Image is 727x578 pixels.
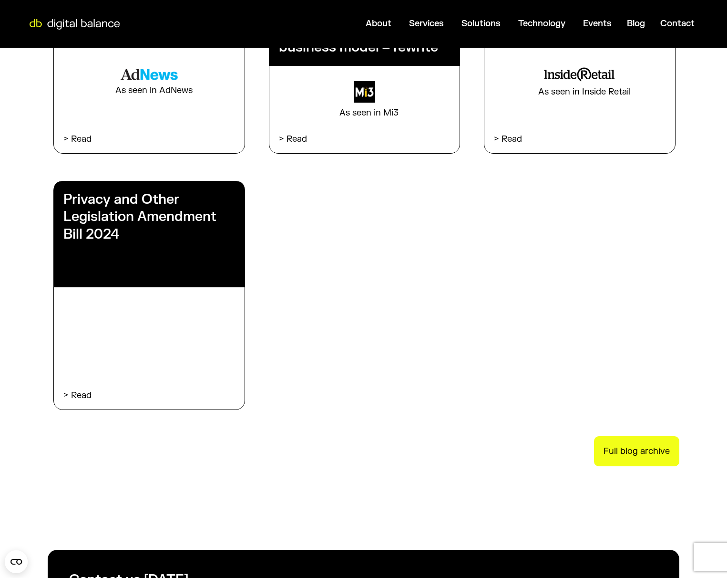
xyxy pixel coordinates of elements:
[106,80,193,96] div: As seen in AdNews
[53,181,245,410] a: Privacy and Other Legislation Amendment Bill 2024 > Read
[409,18,444,29] a: Services
[461,18,501,29] a: Solutions
[366,18,391,29] a: About
[583,18,612,29] a: Events
[594,436,679,466] a: Full blog archive
[330,103,399,118] div: As seen in Mi3
[126,14,702,33] nav: Menu
[494,134,666,145] p: > Read
[5,550,28,573] button: Open CMP widget
[660,18,695,29] a: Contact
[518,18,565,29] a: Technology
[604,446,670,457] span: Full blog archive
[63,134,235,145] p: > Read
[63,390,235,401] p: > Read
[529,82,631,97] div: As seen in Inside Retail
[24,19,125,30] img: Digital Balance logo
[63,191,235,243] h3: Privacy and Other Legislation Amendment Bill 2024
[126,14,702,33] div: Menu Toggle
[627,18,645,29] a: Blog
[279,134,451,145] p: > Read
